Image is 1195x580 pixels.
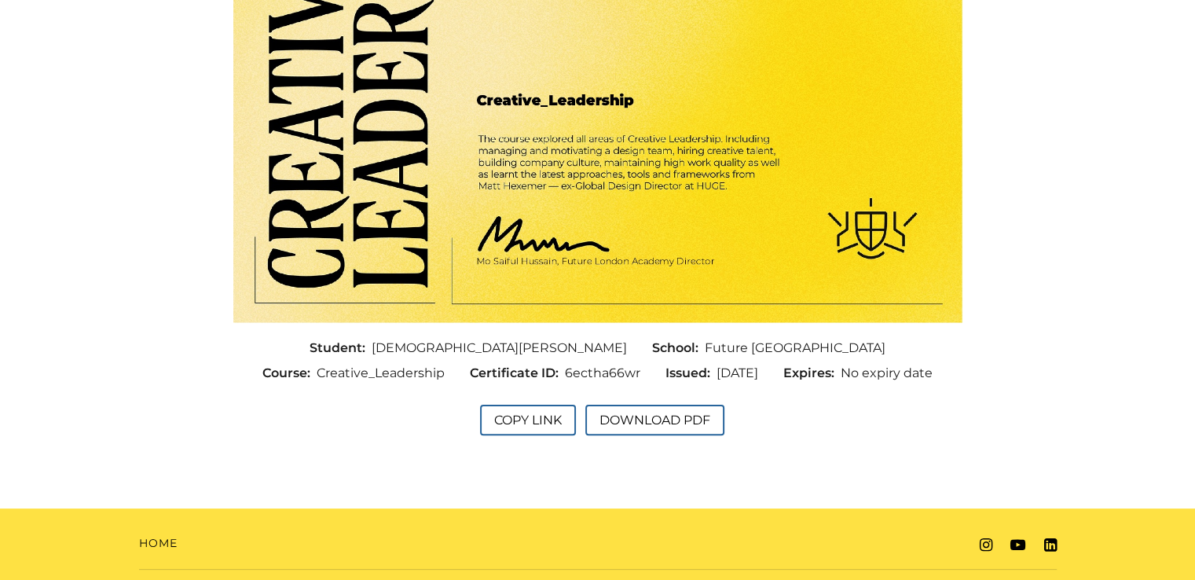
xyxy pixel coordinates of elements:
[585,405,724,435] button: Download PDF
[565,364,640,383] span: 6ectha66wr
[310,339,372,358] span: Student:
[262,364,317,383] span: Course:
[705,339,885,358] span: Future [GEOGRAPHIC_DATA]
[139,535,178,552] a: Home
[841,364,933,383] span: No expiry date
[470,364,565,383] span: Certificate ID:
[717,364,758,383] span: [DATE]
[665,364,717,383] span: Issued:
[372,339,627,358] span: [DEMOGRAPHIC_DATA][PERSON_NAME]
[480,405,576,435] button: Copy Link
[652,339,705,358] span: School:
[783,364,841,383] span: Expires:
[317,364,445,383] span: Creative_Leadership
